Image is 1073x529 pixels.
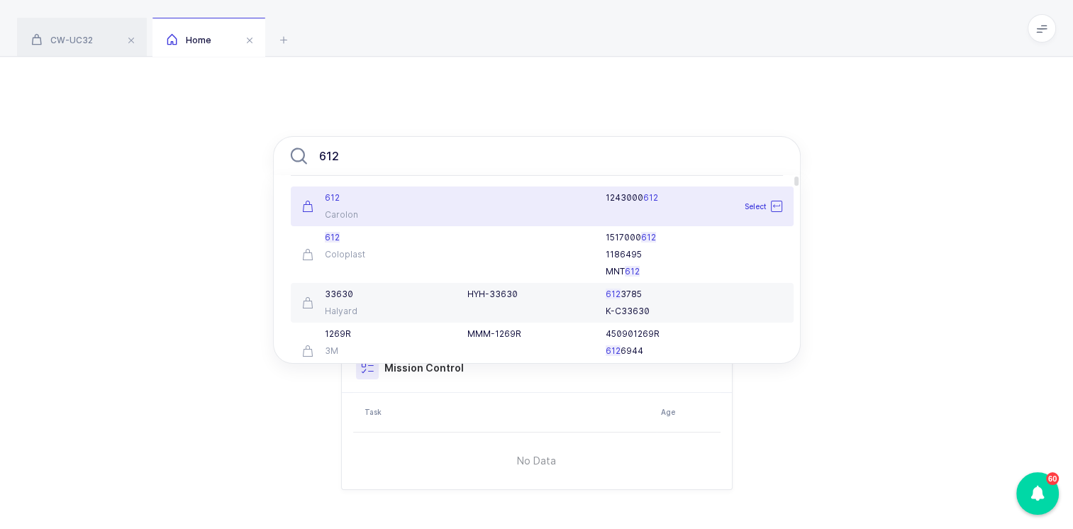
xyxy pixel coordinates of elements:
div: Carolon [302,209,451,221]
input: Search [273,136,801,176]
span: 612 [625,266,640,277]
span: Home [167,35,211,45]
div: HYH-33630 [467,289,589,300]
div: 1186495 [606,249,782,260]
div: Select [712,192,791,221]
span: CW-UC32 [31,35,93,45]
span: 612 [606,289,621,299]
div: 5878235 [606,362,782,374]
div: Halyard [302,306,451,317]
div: 3785 [606,289,782,300]
div: 3M [302,345,451,357]
div: 6944 [606,345,782,357]
span: 612 [643,192,658,203]
span: 612 [325,232,340,243]
div: 1517000 [606,232,782,243]
div: K-C33630 [606,306,782,317]
h3: Mission Control [384,361,464,375]
div: MNT [606,266,782,277]
div: Task [365,406,652,418]
div: 33630 [302,289,451,300]
div: Coloplast [302,249,451,260]
div: Age [661,406,716,418]
div: 450901269R [606,328,782,340]
div: 60 [1016,472,1059,515]
div: 1269R [302,328,451,340]
div: 60 [1046,472,1059,485]
span: No Data [445,440,628,482]
span: 612 [606,345,621,356]
span: 612 [641,232,656,243]
div: MMM-1269R [467,328,589,340]
div: 1243000 [606,192,782,204]
span: 612 [325,192,340,203]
